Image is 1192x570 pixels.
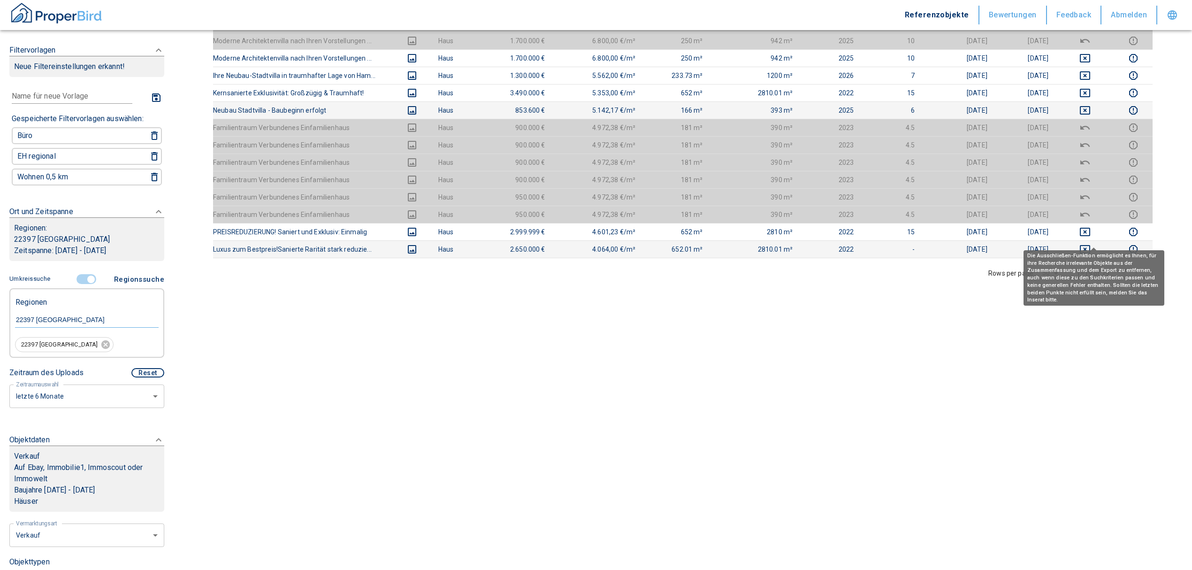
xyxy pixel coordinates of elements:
p: Zeitraum des Uploads [9,367,84,378]
td: 4.5 [861,206,922,223]
td: 4.972,38 €/m² [553,171,643,188]
button: report this listing [1122,192,1145,203]
button: ProperBird Logo and Home Button [9,1,103,29]
td: 181 m² [643,119,711,136]
td: 390 m² [711,119,801,136]
td: 900.000 € [492,171,553,188]
td: 652 m² [643,84,711,101]
button: Referenzobjekte [895,6,979,24]
td: 7 [861,67,922,84]
button: deselect this listing [1063,174,1107,185]
td: [DATE] [922,32,995,49]
button: images [401,87,423,99]
button: deselect this listing [1063,192,1107,203]
p: Neue Filtereinstellungen erkannt! [14,61,160,72]
td: 900.000 € [492,154,553,171]
p: 22397 [GEOGRAPHIC_DATA] [14,234,160,245]
td: [DATE] [922,154,995,171]
td: [DATE] [922,240,995,258]
div: ObjektdatenVerkaufAuf Ebay, Immobilie1, Immoscout oder ImmoweltBaujahre [DATE] - [DATE]Häuser [9,425,164,521]
td: 2810 m² [711,223,801,240]
p: Gespeicherte Filtervorlagen auswählen: [12,113,144,124]
td: 2023 [800,188,861,206]
div: letzte 6 Monate [9,523,164,547]
td: 4.5 [861,188,922,206]
button: report this listing [1122,87,1145,99]
td: [DATE] [995,119,1056,136]
button: images [401,192,423,203]
td: 393 m² [711,101,801,119]
button: report this listing [1122,35,1145,46]
td: 2022 [800,84,861,101]
td: 2025 [800,101,861,119]
td: 1.700.000 € [492,32,553,49]
td: 942 m² [711,32,801,49]
td: Haus [431,49,492,67]
td: [DATE] [922,119,995,136]
td: [DATE] [995,171,1056,188]
th: Familientraum Verbundenes Einfamilienhaus [213,206,393,223]
span: 22397 [GEOGRAPHIC_DATA] [15,340,103,349]
td: 2022 [800,240,861,258]
td: Haus [431,206,492,223]
td: 10 [861,32,922,49]
div: FiltervorlagenNeue Filtereinstellungen erkannt! [9,86,164,189]
td: [DATE] [995,101,1056,119]
td: 390 m² [711,171,801,188]
button: Bewertungen [979,6,1047,24]
div: Ort und ZeitspanneRegionen:22397 [GEOGRAPHIC_DATA]Zeitspanne: [DATE] - [DATE] [9,197,164,270]
td: [DATE] [922,49,995,67]
td: 181 m² [643,206,711,223]
button: deselect this listing [1063,139,1107,151]
td: 4.5 [861,154,922,171]
td: Haus [431,32,492,49]
th: Neubau Stadtvilla - Baubeginn erfolgt [213,101,393,119]
td: 652 m² [643,223,711,240]
td: 2023 [800,171,861,188]
td: 900.000 € [492,119,553,136]
td: 15 [861,223,922,240]
td: 390 m² [711,188,801,206]
td: [DATE] [922,136,995,154]
td: [DATE] [922,84,995,101]
p: Baujahre [DATE] - [DATE] [14,485,160,496]
p: Objektdaten [9,434,50,446]
th: PREISREDUZIERUNG! Saniert und Exklusiv: Einmalig [213,223,393,240]
td: 4.972,38 €/m² [553,188,643,206]
th: Kernsanierte Exklusivität: Großzügig & Traumhaft! [213,84,393,101]
td: 4.972,38 €/m² [553,136,643,154]
td: 166 m² [643,101,711,119]
td: Haus [431,223,492,240]
p: Objekttypen [9,556,164,568]
td: [DATE] [922,223,995,240]
td: 181 m² [643,171,711,188]
td: Haus [431,154,492,171]
button: Feedback [1047,6,1102,24]
button: deselect this listing [1063,70,1107,81]
td: [DATE] [922,206,995,223]
div: 22397 [GEOGRAPHIC_DATA] [15,337,114,352]
td: 1.700.000 € [492,49,553,67]
td: 181 m² [643,188,711,206]
p: Zeitspanne: [DATE] - [DATE] [14,245,160,256]
p: EH regional [17,153,56,160]
td: 4.064,00 €/m² [553,240,643,258]
button: EH regional [14,150,136,163]
p: Wohnen 0,5 km [17,173,68,181]
td: - [861,240,922,258]
th: Familientraum Verbundenes Einfamilienhaus [213,154,393,171]
button: images [401,70,423,81]
button: report this listing [1122,105,1145,116]
td: 4.5 [861,119,922,136]
td: 2023 [800,154,861,171]
th: Familientraum Verbundenes Einfamilienhaus [213,119,393,136]
td: [DATE] [995,32,1056,49]
td: 2026 [800,67,861,84]
td: 4.972,38 €/m² [553,206,643,223]
td: 2810.01 m² [711,240,801,258]
td: 10 [861,49,922,67]
input: Region eingeben [15,316,159,324]
button: Wohnen 0,5 km [14,170,136,184]
button: deselect this listing [1063,53,1107,64]
p: Rows per page: [988,269,1035,278]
